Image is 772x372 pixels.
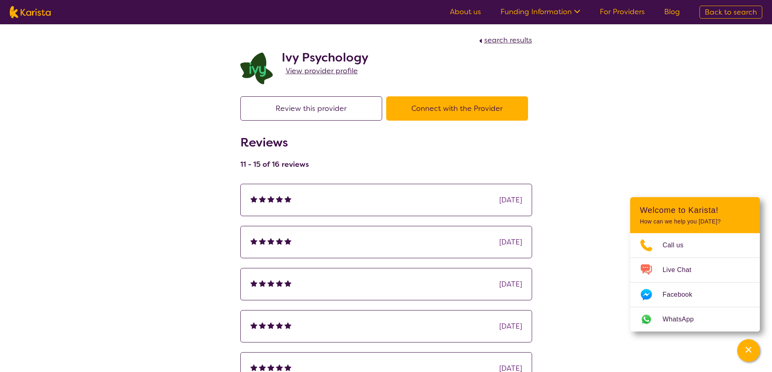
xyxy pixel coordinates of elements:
[276,364,283,371] img: fullstar
[282,50,368,65] h2: Ivy Psychology
[250,196,257,202] img: fullstar
[630,197,760,332] div: Channel Menu
[663,264,701,276] span: Live Chat
[284,238,291,244] img: fullstar
[286,66,358,76] span: View provider profile
[600,7,645,17] a: For Providers
[259,364,266,371] img: fullstar
[386,104,532,113] a: Connect with the Provider
[499,320,522,332] div: [DATE]
[705,7,757,17] span: Back to search
[276,322,283,329] img: fullstar
[240,135,309,150] h2: Reviews
[737,339,760,362] button: Channel Menu
[267,364,274,371] img: fullstar
[284,196,291,202] img: fullstar
[499,194,522,206] div: [DATE]
[699,6,762,19] a: Back to search
[240,53,273,84] img: lcqb2d1jpug46odws9wh.png
[267,238,274,244] img: fullstar
[259,280,266,287] img: fullstar
[477,35,532,45] a: search results
[499,278,522,290] div: [DATE]
[284,364,291,371] img: fullstar
[259,322,266,329] img: fullstar
[250,364,257,371] img: fullstar
[250,238,257,244] img: fullstar
[663,239,693,251] span: Call us
[640,218,750,225] p: How can we help you [DATE]?
[240,159,309,169] h4: 11 - 15 of 16 reviews
[386,96,528,121] button: Connect with the Provider
[450,7,481,17] a: About us
[267,280,274,287] img: fullstar
[276,238,283,244] img: fullstar
[259,196,266,202] img: fullstar
[500,7,580,17] a: Funding Information
[499,236,522,248] div: [DATE]
[250,322,257,329] img: fullstar
[286,65,358,77] a: View provider profile
[484,35,532,45] span: search results
[284,280,291,287] img: fullstar
[250,280,257,287] img: fullstar
[276,196,283,202] img: fullstar
[240,104,386,113] a: Review this provider
[276,280,283,287] img: fullstar
[10,6,51,18] img: Karista logo
[284,322,291,329] img: fullstar
[267,322,274,329] img: fullstar
[663,289,702,301] span: Facebook
[240,96,382,121] button: Review this provider
[259,238,266,244] img: fullstar
[630,233,760,332] ul: Choose channel
[664,7,680,17] a: Blog
[640,205,750,215] h2: Welcome to Karista!
[630,307,760,332] a: Web link opens in a new tab.
[663,313,704,325] span: WhatsApp
[267,196,274,202] img: fullstar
